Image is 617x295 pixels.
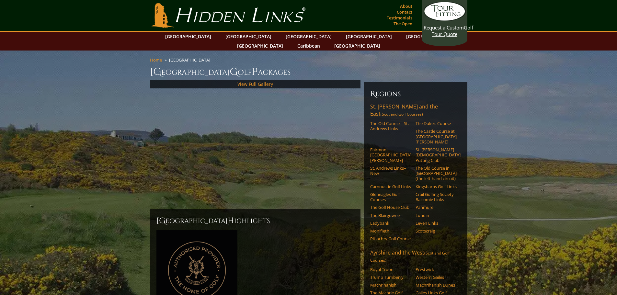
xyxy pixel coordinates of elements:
[424,24,464,31] span: Request a Custom
[228,216,234,226] span: H
[416,205,457,210] a: Panmure
[252,65,258,78] span: P
[416,184,457,189] a: Kingsbarns Golf Links
[416,228,457,233] a: Scotscraig
[370,205,411,210] a: The Golf House Club
[331,41,383,51] a: [GEOGRAPHIC_DATA]
[416,275,457,280] a: Western Gailes
[370,89,461,99] h6: Regions
[150,57,162,63] a: Home
[398,2,414,11] a: About
[370,147,411,163] a: Fairmont [GEOGRAPHIC_DATA][PERSON_NAME]
[370,275,411,280] a: Trump Turnberry
[162,32,214,41] a: [GEOGRAPHIC_DATA]
[416,165,457,181] a: The Old Course in [GEOGRAPHIC_DATA] (the left-hand circuit)
[370,236,411,241] a: Pitlochry Golf Course
[294,41,323,51] a: Caribbean
[416,221,457,226] a: Leven Links
[370,121,411,131] a: The Old Course – St. Andrews Links
[222,32,275,41] a: [GEOGRAPHIC_DATA]
[392,19,414,28] a: The Open
[416,129,457,144] a: The Castle Course at [GEOGRAPHIC_DATA][PERSON_NAME]
[416,282,457,288] a: Machrihanish Dunes
[370,249,461,265] a: Ayrshire and the West(Scotland Golf Courses)
[370,267,411,272] a: Royal Troon
[416,213,457,218] a: Lundin
[370,221,411,226] a: Ladybank
[395,7,414,17] a: Contact
[370,103,461,119] a: St. [PERSON_NAME] and the East(Scotland Golf Courses)
[282,32,335,41] a: [GEOGRAPHIC_DATA]
[234,41,286,51] a: [GEOGRAPHIC_DATA]
[169,57,213,63] li: [GEOGRAPHIC_DATA]
[370,282,411,288] a: Machrihanish
[370,228,411,233] a: Monifieth
[343,32,395,41] a: [GEOGRAPHIC_DATA]
[370,213,411,218] a: The Blairgowrie
[370,192,411,202] a: Gleneagles Golf Courses
[150,65,467,78] h1: [GEOGRAPHIC_DATA] olf ackages
[230,65,238,78] span: G
[370,184,411,189] a: Carnoustie Golf Links
[370,165,411,176] a: St. Andrews Links–New
[156,216,354,226] h2: [GEOGRAPHIC_DATA] ighlights
[416,121,457,126] a: The Duke’s Course
[416,192,457,202] a: Crail Golfing Society Balcomie Links
[385,13,414,22] a: Testimonials
[424,2,466,37] a: Request a CustomGolf Tour Quote
[416,267,457,272] a: Prestwick
[403,32,455,41] a: [GEOGRAPHIC_DATA]
[381,111,423,117] span: (Scotland Golf Courses)
[416,147,457,163] a: St. [PERSON_NAME] [DEMOGRAPHIC_DATA]’ Putting Club
[237,81,273,87] a: View Full Gallery
[370,250,450,263] span: (Scotland Golf Courses)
